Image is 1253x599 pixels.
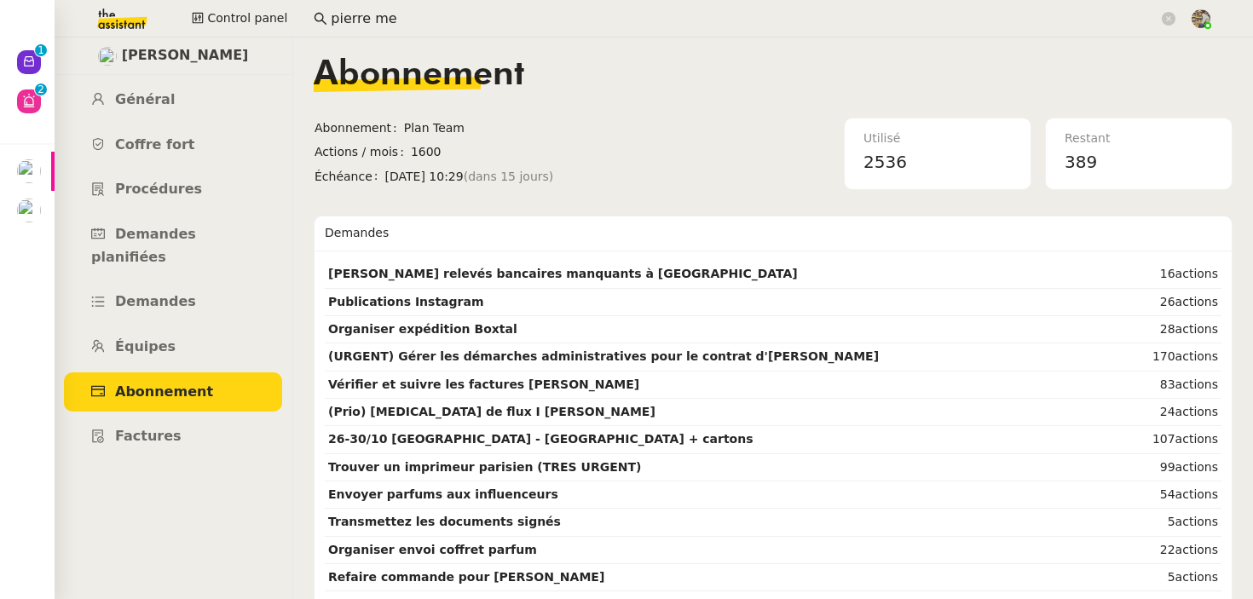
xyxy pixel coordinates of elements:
p: 2 [38,84,44,99]
span: Factures [115,428,182,444]
p: 1 [38,44,44,60]
span: actions [1175,322,1218,336]
span: Échéance [315,167,385,187]
strong: Trouver un imprimeur parisien (TRES URGENT) [328,460,641,474]
td: 5 [1118,564,1221,591]
span: Control panel [207,9,287,28]
strong: (Prio) [MEDICAL_DATA] de flux I [PERSON_NAME] [328,405,655,418]
span: [DATE] 10:29 [385,167,749,187]
td: 24 [1118,399,1221,426]
span: actions [1175,295,1218,308]
a: Coffre fort [64,125,282,165]
span: actions [1175,570,1218,584]
span: Général [115,91,175,107]
span: actions [1175,543,1218,556]
span: Procédures [115,181,202,197]
a: Général [64,80,282,120]
span: 389 [1065,152,1097,172]
span: Plan Team [404,118,749,138]
span: actions [1175,349,1218,363]
td: 28 [1118,316,1221,343]
td: 5 [1118,509,1221,536]
a: Procédures [64,170,282,210]
nz-badge-sup: 2 [35,84,47,95]
button: Control panel [182,7,297,31]
img: users%2FHIWaaSoTa5U8ssS5t403NQMyZZE3%2Favatar%2Fa4be050e-05fa-4f28-bbe7-e7e8e4788720 [17,159,41,183]
strong: Organiser expédition Boxtal [328,322,517,336]
strong: [PERSON_NAME] relevés bancaires manquants à [GEOGRAPHIC_DATA] [328,267,798,280]
span: actions [1175,377,1218,391]
span: Coffre fort [115,136,195,153]
span: actions [1175,487,1218,501]
td: 54 [1118,481,1221,509]
div: Demandes [325,216,1221,251]
strong: Envoyer parfums aux influenceurs [328,487,558,501]
span: Demandes [115,293,196,309]
strong: Organiser envoi coffret parfum [328,543,537,556]
span: actions [1175,405,1218,418]
div: Utilisé [863,129,1012,148]
td: 16 [1118,261,1221,288]
img: 388bd129-7e3b-4cb1-84b4-92a3d763e9b7 [1192,9,1210,28]
td: 22 [1118,537,1221,564]
img: users%2Fjeuj7FhI7bYLyCU6UIN9LElSS4x1%2Favatar%2F1678820456145.jpeg [98,47,117,66]
a: Équipes [64,327,282,367]
td: 26 [1118,289,1221,316]
a: Abonnement [64,372,282,412]
nz-badge-sup: 1 [35,44,47,56]
strong: (URGENT) Gérer les démarches administratives pour le contrat d'[PERSON_NAME] [328,349,879,363]
span: (dans 15 jours) [464,167,554,187]
span: actions [1175,267,1218,280]
span: 1600 [411,142,749,162]
a: Demandes planifiées [64,215,282,277]
td: 107 [1118,426,1221,453]
span: Abonnement [314,58,524,92]
span: 2536 [863,152,907,172]
td: 99 [1118,454,1221,481]
strong: Refaire commande pour [PERSON_NAME] [328,570,604,584]
div: Restant [1065,129,1213,148]
span: actions [1175,515,1218,528]
span: [PERSON_NAME] [122,44,249,67]
strong: Vérifier et suivre les factures [PERSON_NAME] [328,377,639,391]
td: 83 [1118,371,1221,399]
span: actions [1175,432,1218,446]
span: Actions / mois [315,142,411,162]
strong: 26-30/10 [GEOGRAPHIC_DATA] - [GEOGRAPHIC_DATA] + cartons [328,432,754,446]
span: Abonnement [315,118,404,138]
strong: Transmettez les documents signés [328,515,561,528]
span: Abonnement [115,383,213,400]
span: actions [1175,460,1218,474]
img: users%2FAXgjBsdPtrYuxuZvIJjRexEdqnq2%2Favatar%2F1599931753966.jpeg [17,199,41,222]
span: Demandes planifiées [91,226,196,265]
span: Équipes [115,338,176,354]
a: Demandes [64,282,282,322]
td: 170 [1118,343,1221,371]
strong: Publications Instagram [328,295,484,308]
input: Rechercher [331,8,1158,31]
